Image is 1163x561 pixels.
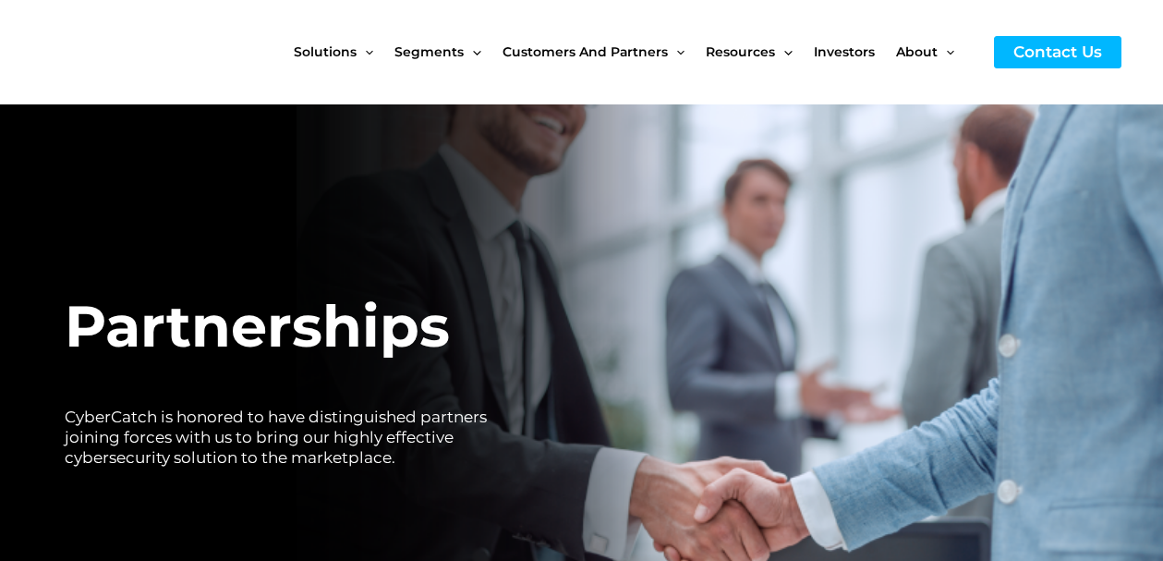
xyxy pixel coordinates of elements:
span: Menu Toggle [357,13,373,91]
h2: CyberCatch is honored to have distinguished partners joining forces with us to bring our highly e... [65,407,509,468]
img: CyberCatch [32,14,254,91]
a: Contact Us [994,36,1121,68]
span: Resources [706,13,775,91]
span: About [896,13,938,91]
span: Menu Toggle [938,13,954,91]
span: Segments [394,13,464,91]
span: Menu Toggle [775,13,792,91]
span: Menu Toggle [668,13,684,91]
span: Customers and Partners [503,13,668,91]
span: Menu Toggle [464,13,480,91]
span: Solutions [294,13,357,91]
h1: Partnerships [65,284,509,370]
nav: Site Navigation: New Main Menu [294,13,975,91]
span: Investors [814,13,875,91]
a: Investors [814,13,896,91]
